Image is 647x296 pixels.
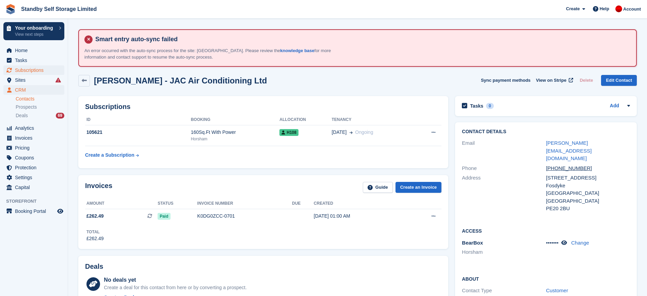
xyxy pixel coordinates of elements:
span: H108 [279,129,298,136]
div: 0 [486,103,494,109]
a: Change [571,240,589,246]
span: BearBox [462,240,483,246]
h4: Smart entry auto-sync failed [93,35,631,43]
div: Horsham [191,136,280,142]
button: Sync payment methods [481,75,531,86]
a: [PERSON_NAME][EMAIL_ADDRESS][DOMAIN_NAME] [546,140,592,161]
h2: Access [462,227,630,234]
a: Add [610,102,619,110]
a: menu [3,46,64,55]
div: [DATE] 01:00 AM [314,213,406,220]
h2: Tasks [470,103,483,109]
a: menu [3,173,64,182]
span: Storefront [6,198,68,205]
a: Your onboarding View next steps [3,22,64,40]
div: K0DG0ZCC-0701 [197,213,292,220]
h2: Invoices [85,182,112,193]
a: menu [3,56,64,65]
span: View on Stripe [536,77,566,84]
a: menu [3,85,64,95]
a: menu [3,143,64,153]
button: Delete [577,75,596,86]
th: ID [85,114,191,125]
p: Your onboarding [15,26,55,30]
span: Settings [15,173,56,182]
span: £262.49 [86,213,104,220]
div: 105621 [85,129,191,136]
span: Home [15,46,56,55]
a: menu [3,153,64,162]
span: Protection [15,163,56,172]
div: PE20 2BU [546,205,630,213]
img: Aaron Winter [615,5,622,12]
a: menu [3,65,64,75]
h2: Contact Details [462,129,630,135]
span: Create [566,5,580,12]
div: Contact Type [462,287,546,295]
span: Subscriptions [15,65,56,75]
span: ••••••• [546,240,559,246]
a: Customer [546,287,568,293]
span: Booking Portal [15,206,56,216]
th: Amount [85,198,158,209]
div: Phone [462,165,546,172]
a: Create an Invoice [395,182,442,193]
span: Coupons [15,153,56,162]
th: Created [314,198,406,209]
h2: Subscriptions [85,103,441,111]
a: menu [3,206,64,216]
h2: [PERSON_NAME] - JAC Air Conditioning Ltd [94,76,267,85]
span: Analytics [15,123,56,133]
a: menu [3,75,64,85]
a: Contacts [16,96,64,102]
th: Tenancy [331,114,413,125]
h2: About [462,275,630,282]
th: Booking [191,114,280,125]
span: Account [623,6,641,13]
th: Invoice number [197,198,292,209]
span: Tasks [15,56,56,65]
a: Standby Self Storage Limited [18,3,99,15]
a: Edit Contact [601,75,637,86]
span: [DATE] [331,129,346,136]
div: [STREET_ADDRESS] [546,174,630,182]
a: [PHONE_NUMBER] [546,165,598,171]
div: 69 [56,113,64,119]
a: View on Stripe [533,75,575,86]
span: Help [600,5,609,12]
h2: Deals [85,263,103,270]
a: Deals 69 [16,112,64,119]
div: Address [462,174,546,213]
a: Create a Subscription [85,149,139,161]
div: Create a Subscription [85,152,134,159]
div: £262.49 [86,235,104,242]
li: Horsham [462,248,546,256]
div: 160Sq.Ft With Power [191,129,280,136]
img: stora-icon-8386f47178a22dfd0bd8f6a31ec36ba5ce8667c1dd55bd0f319d3a0aa187defe.svg [5,4,16,14]
span: Paid [158,213,170,220]
p: An error occurred with the auto-sync process for the site: [GEOGRAPHIC_DATA]. Please review the f... [84,47,340,61]
a: Prospects [16,104,64,111]
span: Sites [15,75,56,85]
div: Fosdyke [546,182,630,190]
i: Smart entry sync failures have occurred [55,77,61,83]
div: No deals yet [104,276,246,284]
span: Ongoing [355,129,373,135]
div: Email [462,139,546,162]
span: Prospects [16,104,37,110]
a: menu [3,163,64,172]
span: Deals [16,112,28,119]
a: knowledge base [280,48,314,53]
p: View next steps [15,31,55,37]
a: menu [3,183,64,192]
span: Invoices [15,133,56,143]
th: Status [158,198,197,209]
div: Total [86,229,104,235]
a: Guide [363,182,393,193]
div: Create a deal for this contact from here or by converting a prospect. [104,284,246,291]
div: [GEOGRAPHIC_DATA] [546,197,630,205]
span: Capital [15,183,56,192]
a: menu [3,123,64,133]
div: [GEOGRAPHIC_DATA] [546,189,630,197]
th: Due [292,198,314,209]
